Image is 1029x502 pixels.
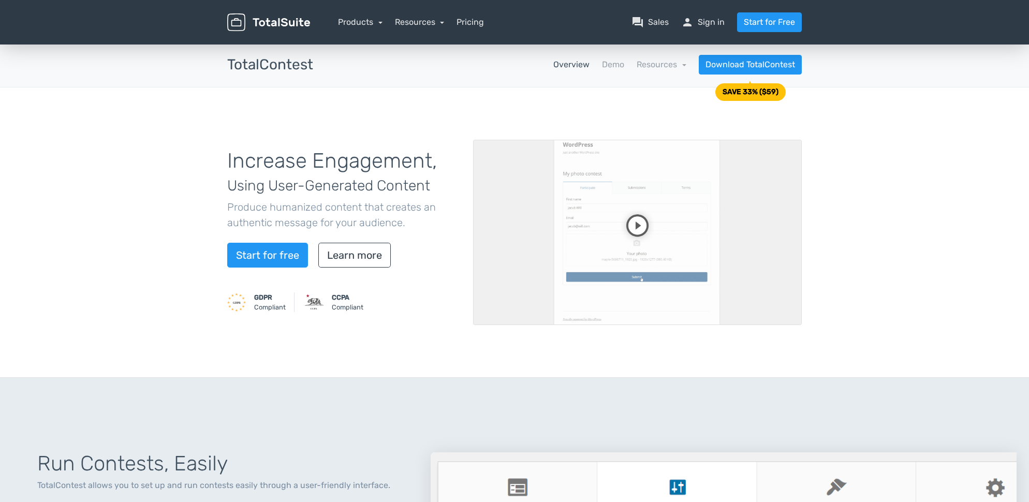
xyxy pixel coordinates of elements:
img: TotalSuite for WordPress [227,13,310,32]
div: SAVE 33% ($59) [723,88,778,96]
img: CCPA [305,293,324,312]
h3: TotalContest [227,57,313,73]
a: Learn more [318,243,391,268]
a: personSign in [681,16,725,28]
a: question_answerSales [631,16,669,28]
p: Produce humanized content that creates an authentic message for your audience. [227,199,458,230]
small: Compliant [254,292,286,312]
a: Start for free [227,243,308,268]
a: Overview [553,58,590,71]
h1: Run Contests, Easily [37,452,406,475]
span: question_answer [631,16,644,28]
a: Pricing [457,16,484,28]
a: Products [338,17,383,27]
a: Resources [637,60,686,69]
strong: CCPA [332,293,349,301]
a: Download TotalContest [699,55,802,75]
a: Demo [602,58,624,71]
small: Compliant [332,292,363,312]
span: person [681,16,694,28]
span: Using User-Generated Content [227,177,430,194]
a: Resources [395,17,445,27]
strong: GDPR [254,293,272,301]
p: TotalContest allows you to set up and run contests easily through a user-friendly interface. [37,479,406,492]
h1: Increase Engagement, [227,150,458,195]
a: Start for Free [737,12,802,32]
img: GDPR [227,293,246,312]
